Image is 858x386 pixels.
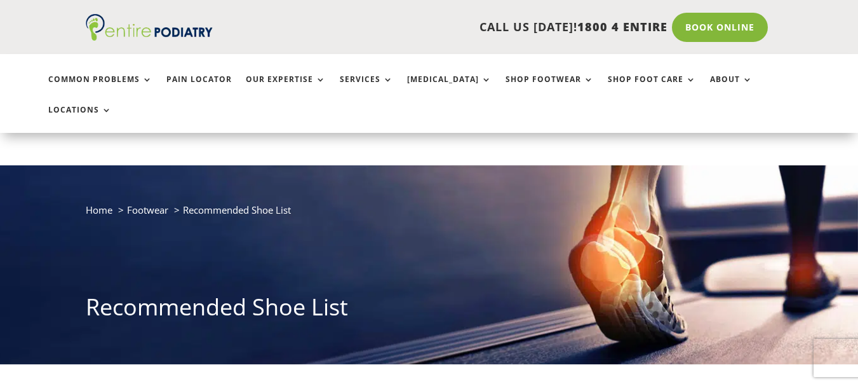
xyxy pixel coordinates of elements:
[127,203,168,216] a: Footwear
[672,13,768,42] a: Book Online
[710,75,753,102] a: About
[86,203,112,216] a: Home
[407,75,492,102] a: [MEDICAL_DATA]
[577,19,667,34] span: 1800 4 ENTIRE
[86,14,213,41] img: logo (1)
[506,75,594,102] a: Shop Footwear
[246,75,326,102] a: Our Expertise
[86,31,213,43] a: Entire Podiatry
[340,75,393,102] a: Services
[48,106,112,133] a: Locations
[183,203,291,216] span: Recommended Shoe List
[242,19,667,36] p: CALL US [DATE]!
[86,291,772,329] h1: Recommended Shoe List
[608,75,696,102] a: Shop Foot Care
[86,202,772,228] nav: breadcrumb
[48,75,152,102] a: Common Problems
[166,75,232,102] a: Pain Locator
